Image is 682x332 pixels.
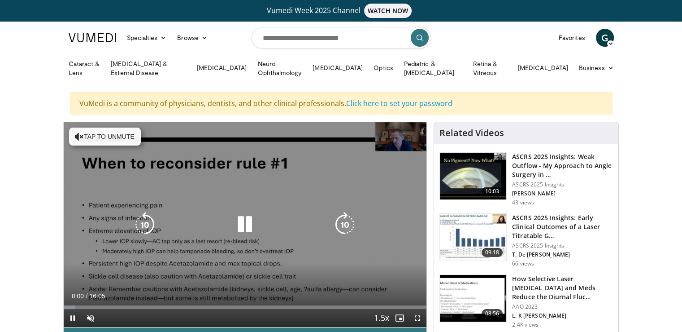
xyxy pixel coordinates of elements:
a: [MEDICAL_DATA] [513,59,573,77]
h3: How Selective Laser [MEDICAL_DATA] and Meds Reduce the Diurnal Fluc… [512,274,613,301]
p: 66 views [512,260,534,267]
p: 2.4K views [512,321,539,328]
img: b8bf30ca-3013-450f-92b0-de11c61660f8.150x105_q85_crop-smart_upscale.jpg [440,214,506,261]
h4: Related Videos [439,128,504,138]
span: 0:00 [72,292,84,300]
h3: ASCRS 2025 Insights: Weak Outflow - My Approach to Angle Surgery in … [512,152,613,179]
a: Business [573,59,619,77]
input: Search topics, interventions [252,27,431,49]
a: [MEDICAL_DATA] [307,59,368,77]
a: G [596,29,614,47]
a: Cataract & Lens [63,59,106,77]
button: Pause [64,309,82,327]
div: Progress Bar [64,305,427,309]
img: c4ee65f2-163e-44d3-aede-e8fb280be1de.150x105_q85_crop-smart_upscale.jpg [440,153,506,199]
h3: ASCRS 2025 Insights: Early Clinical Outcomes of a Laser Titratable G… [512,213,613,240]
a: 09:18 ASCRS 2025 Insights: Early Clinical Outcomes of a Laser Titratable G… ASCRS 2025 Insights T... [439,213,613,267]
a: Browse [172,29,213,47]
button: Unmute [82,309,100,327]
button: Tap to unmute [69,128,141,146]
a: Specialties [122,29,172,47]
img: VuMedi Logo [69,33,116,42]
button: Enable picture-in-picture mode [391,309,408,327]
a: Optics [368,59,398,77]
p: L. K [PERSON_NAME] [512,312,613,319]
a: [MEDICAL_DATA] & External Disease [105,59,191,77]
span: 08:56 [482,309,503,318]
span: 16:05 [89,292,105,300]
p: AAO 2023 [512,303,613,310]
p: 43 views [512,199,534,206]
p: ASCRS 2025 Insights [512,181,613,188]
p: T. De [PERSON_NAME] [512,251,613,258]
a: Vumedi Week 2025 ChannelWATCH NOW [70,4,612,18]
a: Pediatric & [MEDICAL_DATA] [399,59,468,77]
span: 09:18 [482,248,503,257]
img: 420b1191-3861-4d27-8af4-0e92e58098e4.150x105_q85_crop-smart_upscale.jpg [440,275,506,322]
p: [PERSON_NAME] [512,190,613,197]
a: 08:56 How Selective Laser [MEDICAL_DATA] and Meds Reduce the Diurnal Fluc… AAO 2023 L. K [PERSON_... [439,274,613,328]
a: Click here to set your password [346,98,452,108]
video-js: Video Player [64,122,427,328]
a: Neuro-Ophthalmology [252,59,307,77]
a: 10:03 ASCRS 2025 Insights: Weak Outflow - My Approach to Angle Surgery in … ASCRS 2025 Insights [... [439,152,613,206]
a: Favorites [553,29,591,47]
span: 10:03 [482,187,503,196]
div: VuMedi is a community of physicians, dentists, and other clinical professionals. [70,92,612,115]
p: ASCRS 2025 Insights [512,242,613,249]
button: Playback Rate [373,309,391,327]
span: / [86,292,88,300]
span: WATCH NOW [364,4,412,18]
a: [MEDICAL_DATA] [191,59,252,77]
a: Retina & Vitreous [468,59,513,77]
button: Fullscreen [408,309,426,327]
